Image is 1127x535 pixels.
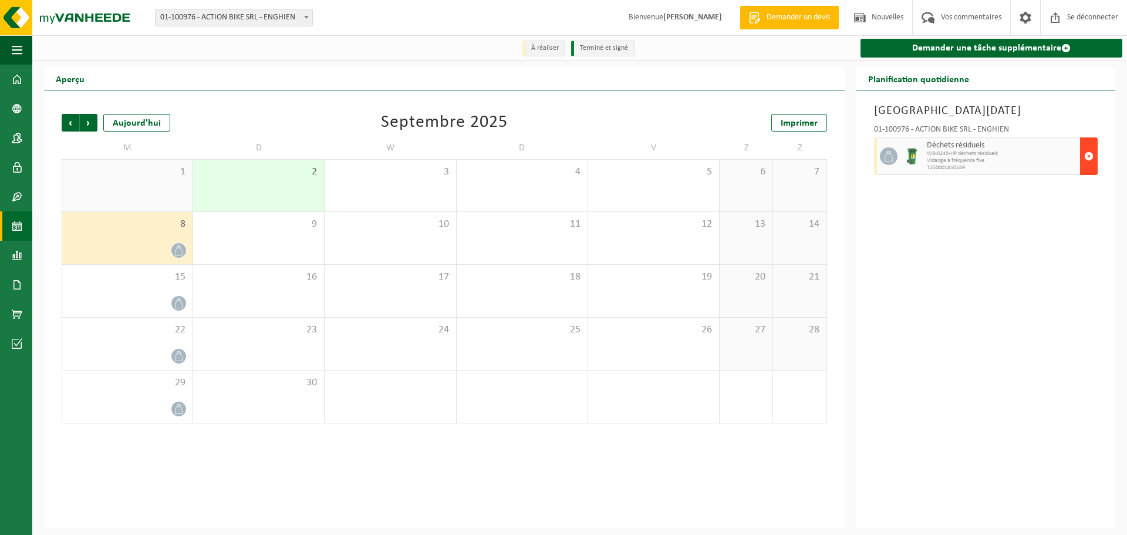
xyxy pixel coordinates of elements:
[381,113,508,132] font: Septembre 2025
[798,144,802,153] font: Z
[651,144,657,153] font: V
[912,43,1061,53] font: Demander une tâche supplémentaire
[519,144,525,153] font: D
[903,147,921,165] img: WB-0240-HPE-GN-01
[755,324,765,335] font: 27
[306,324,317,335] font: 23
[180,218,185,230] font: 8
[386,144,395,153] font: W
[156,9,312,26] span: 01-100976 - ACTION BIKE SRL - ENGHIEN
[663,13,722,22] font: [PERSON_NAME]
[1067,13,1118,22] font: Se déconnecter
[740,6,839,29] a: Demander un devis
[941,13,1001,22] font: Vos commentaires
[175,271,185,282] font: 15
[306,271,317,282] font: 16
[927,150,998,157] font: WB-0240-HP déchets résiduels
[755,218,765,230] font: 13
[180,166,185,177] font: 1
[814,166,819,177] font: 7
[175,324,185,335] font: 22
[113,119,161,128] font: Aujourd'hui
[531,45,559,52] font: À réaliser
[809,218,819,230] font: 14
[570,324,581,335] font: 25
[160,13,295,22] font: 01-100976 - ACTION BIKE SRL - ENGHIEN
[444,166,449,177] font: 3
[438,218,449,230] font: 10
[438,324,449,335] font: 24
[175,377,185,388] font: 29
[767,13,830,22] font: Demander un devis
[629,13,663,22] font: Bienvenue
[580,45,628,52] font: Terminé et signé
[861,39,1122,58] a: Demander une tâche supplémentaire
[438,271,449,282] font: 17
[312,166,317,177] font: 2
[872,13,903,22] font: Nouvelles
[771,114,827,132] a: Imprimer
[744,144,749,153] font: Z
[56,75,85,85] font: Aperçu
[155,9,313,26] span: 01-100976 - ACTION BIKE SRL - ENGHIEN
[256,144,262,153] font: D
[123,144,132,153] font: M
[809,324,819,335] font: 28
[575,166,581,177] font: 4
[927,157,984,164] font: Vidange à fréquence fixe
[868,75,969,85] font: Planification quotidienne
[312,218,317,230] font: 9
[701,324,712,335] font: 26
[570,271,581,282] font: 18
[707,166,712,177] font: 5
[927,141,984,150] font: Déchets résiduels
[781,119,818,128] font: Imprimer
[755,271,765,282] font: 20
[927,164,965,171] font: T250001850589
[570,218,581,230] font: 11
[760,166,765,177] font: 6
[874,125,1009,134] font: 01-100976 - ACTION BIKE SRL - ENGHIEN
[874,105,1021,117] font: [GEOGRAPHIC_DATA][DATE]
[701,271,712,282] font: 19
[306,377,317,388] font: 30
[809,271,819,282] font: 21
[701,218,712,230] font: 12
